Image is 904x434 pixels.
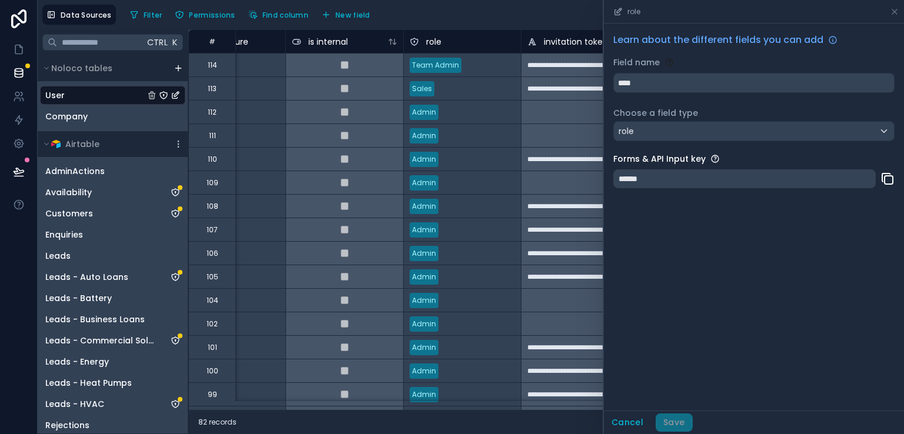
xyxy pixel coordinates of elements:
div: Admin [412,366,436,376]
div: Team Admin [412,60,459,71]
div: 112 [208,108,217,117]
button: role [613,121,895,141]
div: 111 [209,131,216,141]
span: K [171,38,180,46]
span: Permissions [189,11,235,19]
div: Admin [412,272,436,282]
span: Data Sources [61,11,112,19]
div: Admin [412,107,436,118]
button: Permissions [171,6,239,24]
div: 102 [207,319,218,329]
div: Admin [412,248,436,259]
div: Sales [412,84,432,94]
div: Admin [412,225,436,235]
div: 105 [207,272,218,282]
div: Admin [412,154,436,165]
a: Learn about the different fields you can add [613,33,837,47]
span: 82 records [198,418,237,427]
div: Admin [412,178,436,188]
div: 109 [207,178,218,188]
button: Find column [244,6,313,24]
div: Admin [412,295,436,306]
button: Cancel [604,413,651,432]
span: Learn about the different fields you can add [613,33,823,47]
div: 107 [207,225,218,235]
button: Filter [125,6,167,24]
span: New field [335,11,370,19]
div: 99 [208,390,217,399]
a: Permissions [171,6,244,24]
div: 100 [207,366,218,376]
button: Data Sources [42,5,116,25]
span: Find column [262,11,308,19]
span: Filter [144,11,162,19]
div: 104 [207,296,218,305]
label: Choose a field type [613,107,895,119]
span: is internal [308,36,348,48]
label: Forms & API Input key [613,153,706,165]
div: 110 [208,155,217,164]
span: role [426,36,441,48]
div: 108 [207,202,218,211]
div: Admin [412,389,436,400]
span: role [619,125,634,137]
div: Admin [412,319,436,329]
div: Admin [412,131,436,141]
div: Admin [412,201,436,212]
div: 114 [208,61,217,70]
div: 106 [207,249,218,258]
label: Field name [613,56,660,68]
div: 113 [208,84,217,94]
button: New field [317,6,374,24]
div: Admin [412,342,436,353]
span: Ctrl [146,35,169,49]
span: invitation token [544,36,608,48]
div: # [198,37,227,46]
div: 101 [208,343,217,352]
